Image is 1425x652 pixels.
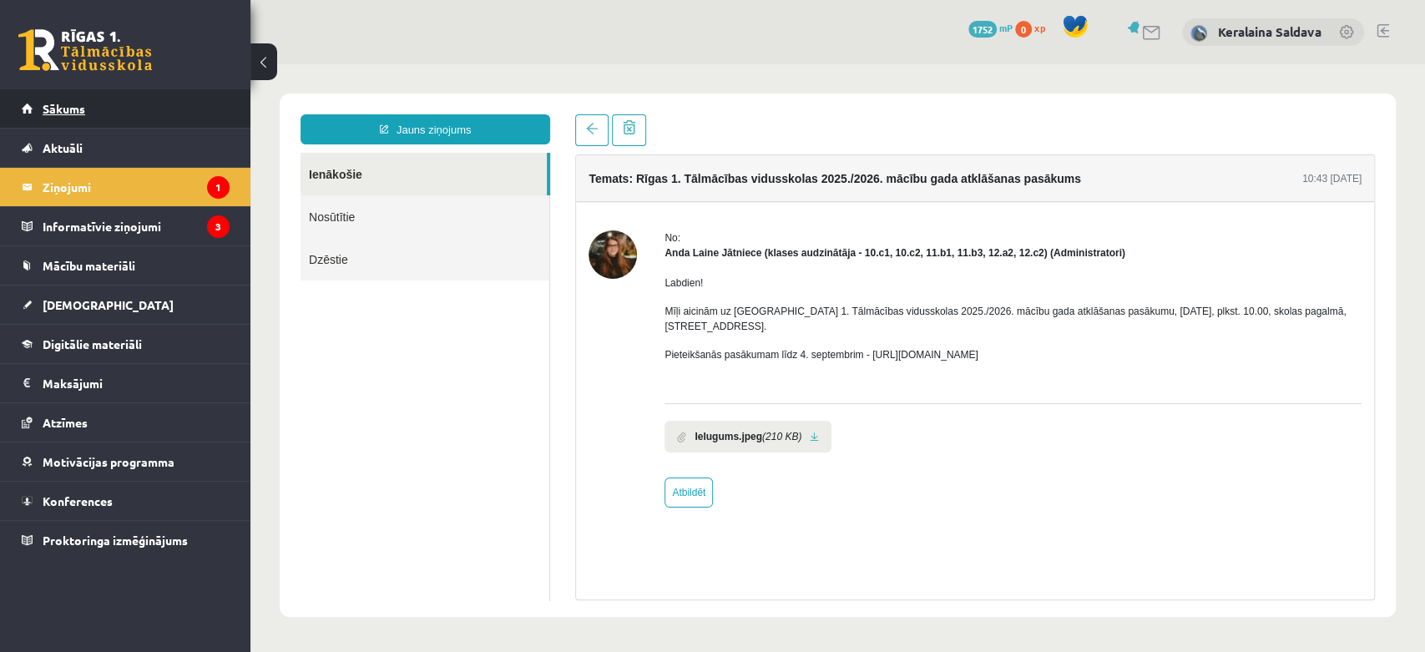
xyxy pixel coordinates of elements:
[43,140,83,155] span: Aktuāli
[43,336,142,351] span: Digitālie materiāli
[338,108,831,121] h4: Temats: Rīgas 1. Tālmācības vidusskolas 2025./2026. mācību gada atklāšanas pasākums
[999,21,1013,34] span: mP
[22,286,230,324] a: [DEMOGRAPHIC_DATA]
[43,454,174,469] span: Motivācijas programma
[512,365,551,380] i: (210 KB)
[1052,107,1111,122] div: 10:43 [DATE]
[207,215,230,238] i: 3
[1034,21,1045,34] span: xp
[968,21,997,38] span: 1752
[414,166,1111,181] div: No:
[1190,25,1207,42] img: Keralaina Saldava
[414,413,462,443] a: Atbildēt
[414,283,1111,298] p: Pieteikšanās pasākumam līdz 4. septembrim - [URL][DOMAIN_NAME]
[22,442,230,481] a: Motivācijas programma
[22,89,230,128] a: Sākums
[22,364,230,402] a: Maksājumi
[22,207,230,245] a: Informatīvie ziņojumi3
[50,88,296,131] a: Ienākošie
[338,166,387,215] img: Anda Laine Jātniece (klases audzinātāja - 10.c1, 10.c2, 11.b1, 11.b3, 12.a2, 12.c2)
[43,493,113,508] span: Konferences
[22,129,230,167] a: Aktuāli
[43,364,230,402] legend: Maksājumi
[50,174,299,216] a: Dzēstie
[43,533,188,548] span: Proktoringa izmēģinājums
[1015,21,1054,34] a: 0 xp
[43,207,230,245] legend: Informatīvie ziņojumi
[1015,21,1032,38] span: 0
[43,297,174,312] span: [DEMOGRAPHIC_DATA]
[22,482,230,520] a: Konferences
[22,168,230,206] a: Ziņojumi1
[1218,23,1321,40] a: Keralaina Saldava
[22,521,230,559] a: Proktoringa izmēģinājums
[22,325,230,363] a: Digitālie materiāli
[414,211,1111,226] p: Labdien!
[50,131,299,174] a: Nosūtītie
[414,240,1111,270] p: Mīļi aicinām uz [GEOGRAPHIC_DATA] 1. Tālmācības vidusskolas 2025./2026. mācību gada atklāšanas pa...
[50,50,300,80] a: Jauns ziņojums
[968,21,1013,34] a: 1752 mP
[43,258,135,273] span: Mācību materiāli
[43,415,88,430] span: Atzīmes
[444,365,512,380] b: Ielugums.jpeg
[43,101,85,116] span: Sākums
[207,176,230,199] i: 1
[22,246,230,285] a: Mācību materiāli
[22,403,230,442] a: Atzīmes
[414,183,875,195] strong: Anda Laine Jātniece (klases audzinātāja - 10.c1, 10.c2, 11.b1, 11.b3, 12.a2, 12.c2) (Administratori)
[18,29,152,71] a: Rīgas 1. Tālmācības vidusskola
[43,168,230,206] legend: Ziņojumi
